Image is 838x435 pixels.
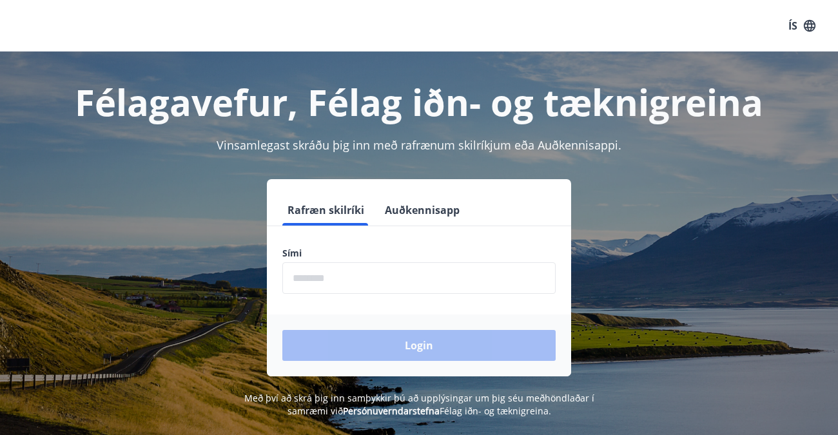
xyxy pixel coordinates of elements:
[282,247,556,260] label: Sími
[282,195,369,226] button: Rafræn skilríki
[244,392,594,417] span: Með því að skrá þig inn samþykkir þú að upplýsingar um þig séu meðhöndlaðar í samræmi við Félag i...
[217,137,621,153] span: Vinsamlegast skráðu þig inn með rafrænum skilríkjum eða Auðkennisappi.
[781,14,823,37] button: ÍS
[343,405,440,417] a: Persónuverndarstefna
[15,77,823,126] h1: Félagavefur, Félag iðn- og tæknigreina
[380,195,465,226] button: Auðkennisapp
